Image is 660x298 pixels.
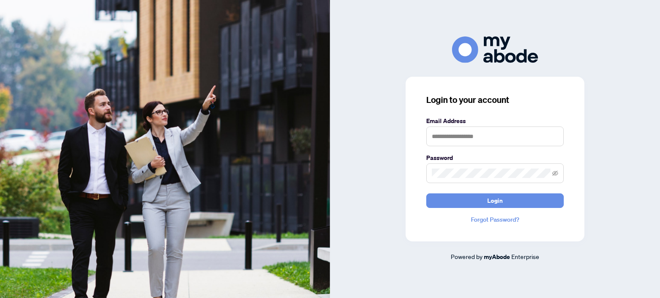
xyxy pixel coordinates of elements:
[484,252,510,262] a: myAbode
[552,170,558,176] span: eye-invisible
[426,193,564,208] button: Login
[451,253,483,260] span: Powered by
[426,215,564,224] a: Forgot Password?
[426,153,564,163] label: Password
[426,94,564,106] h3: Login to your account
[511,253,539,260] span: Enterprise
[487,194,503,208] span: Login
[452,36,538,63] img: ma-logo
[426,116,564,126] label: Email Address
